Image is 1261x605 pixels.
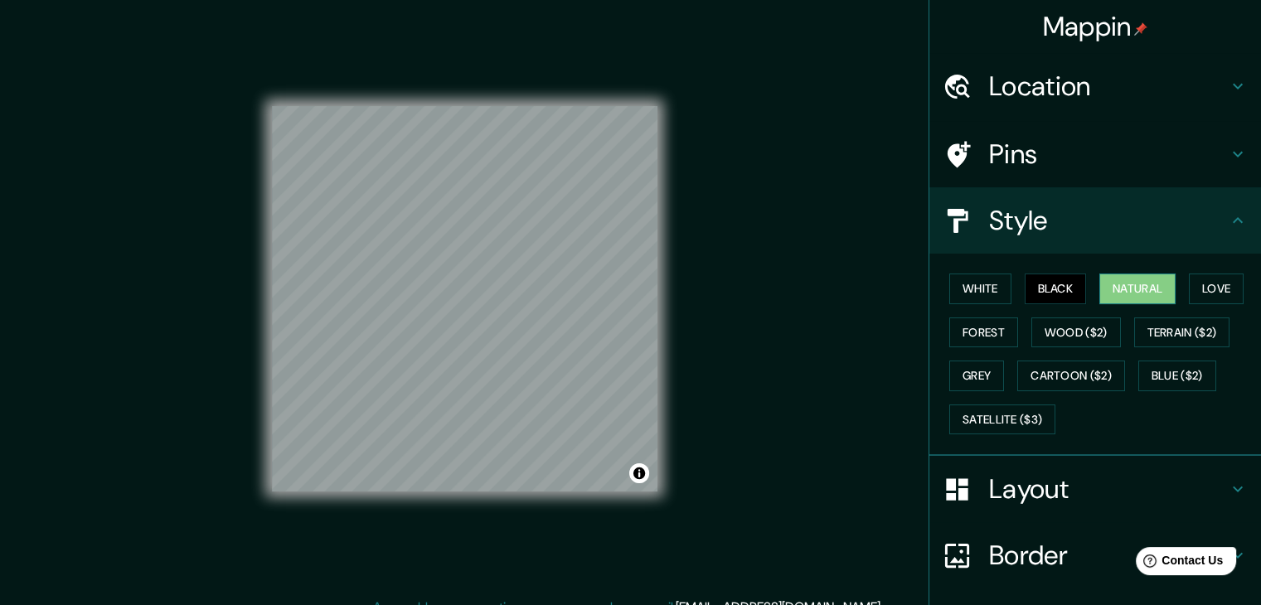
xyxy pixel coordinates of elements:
[949,404,1055,435] button: Satellite ($3)
[989,472,1228,506] h4: Layout
[1043,10,1148,43] h4: Mappin
[989,138,1228,171] h4: Pins
[1113,540,1243,587] iframe: Help widget launcher
[949,317,1018,348] button: Forest
[629,463,649,483] button: Toggle attribution
[949,361,1004,391] button: Grey
[1031,317,1121,348] button: Wood ($2)
[989,70,1228,103] h4: Location
[1189,273,1244,304] button: Love
[1017,361,1125,391] button: Cartoon ($2)
[1025,273,1087,304] button: Black
[929,53,1261,119] div: Location
[272,106,657,491] canvas: Map
[949,273,1011,304] button: White
[1138,361,1216,391] button: Blue ($2)
[929,121,1261,187] div: Pins
[989,539,1228,572] h4: Border
[1134,22,1147,36] img: pin-icon.png
[929,522,1261,588] div: Border
[929,187,1261,254] div: Style
[989,204,1228,237] h4: Style
[1099,273,1176,304] button: Natural
[929,456,1261,522] div: Layout
[1134,317,1230,348] button: Terrain ($2)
